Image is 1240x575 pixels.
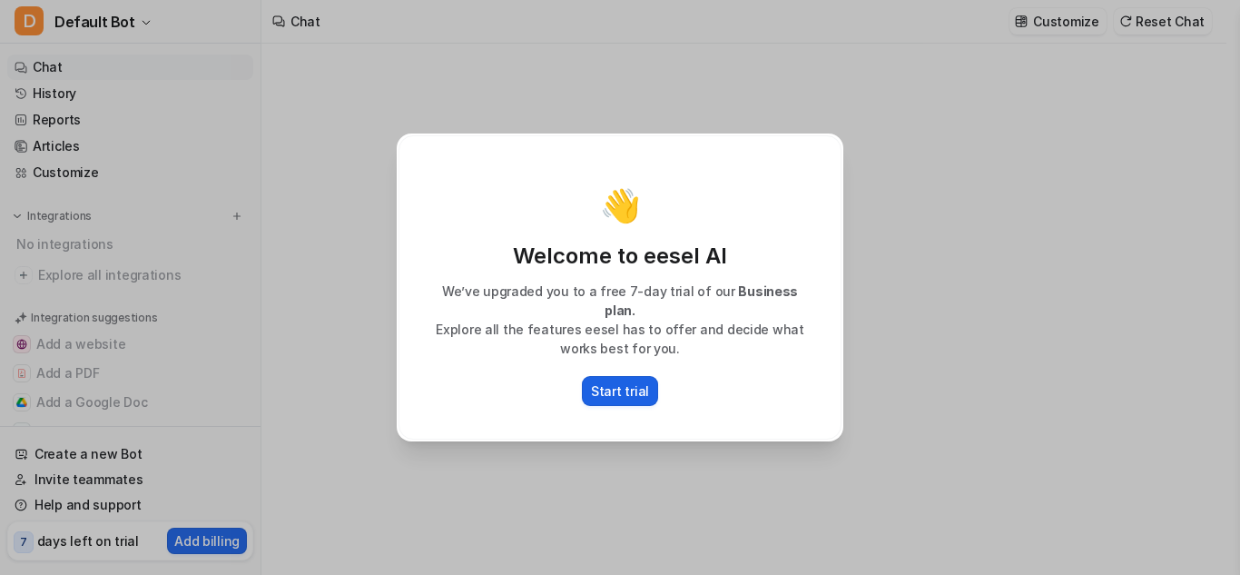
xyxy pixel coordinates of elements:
p: Start trial [591,382,649,401]
p: 👋 [600,187,641,223]
p: We’ve upgraded you to a free 7-day trial of our [418,282,822,320]
p: Explore all the features eesel has to offer and decide what works best for you. [418,320,822,358]
button: Start trial [582,376,658,406]
p: Welcome to eesel AI [418,242,822,271]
